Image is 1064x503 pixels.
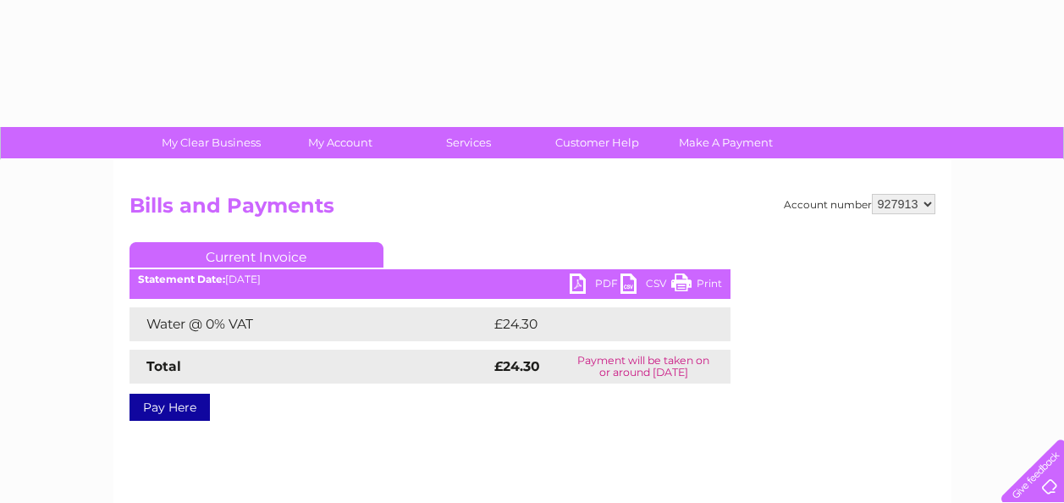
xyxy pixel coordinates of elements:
a: Pay Here [130,394,210,421]
strong: £24.30 [494,358,540,374]
a: Customer Help [527,127,667,158]
h2: Bills and Payments [130,194,935,226]
td: Water @ 0% VAT [130,307,490,341]
a: Make A Payment [656,127,796,158]
a: My Clear Business [141,127,281,158]
td: Payment will be taken on or around [DATE] [557,350,730,384]
div: Account number [784,194,935,214]
a: PDF [570,274,620,298]
td: £24.30 [490,307,697,341]
div: [DATE] [130,274,730,285]
b: Statement Date: [138,273,225,285]
strong: Total [146,358,181,374]
a: Services [399,127,538,158]
a: Print [671,274,722,298]
a: CSV [620,274,671,298]
a: Current Invoice [130,242,383,268]
a: My Account [270,127,410,158]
